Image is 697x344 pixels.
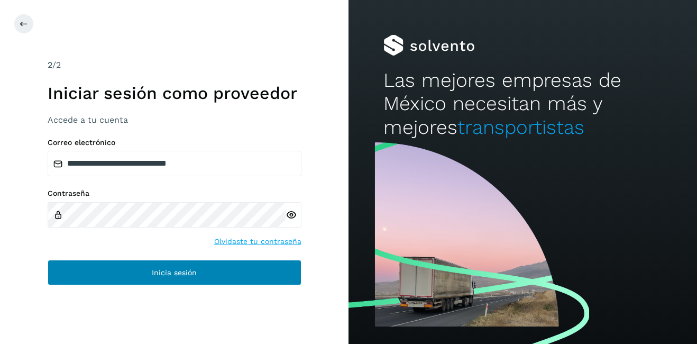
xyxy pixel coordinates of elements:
h2: Las mejores empresas de México necesitan más y mejores [383,69,662,139]
label: Contraseña [48,189,301,198]
span: 2 [48,60,52,70]
h3: Accede a tu cuenta [48,115,301,125]
span: Inicia sesión [152,269,197,276]
span: transportistas [457,116,584,139]
h1: Iniciar sesión como proveedor [48,83,301,103]
a: Olvidaste tu contraseña [214,236,301,247]
div: /2 [48,59,301,71]
button: Inicia sesión [48,260,301,285]
label: Correo electrónico [48,138,301,147]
